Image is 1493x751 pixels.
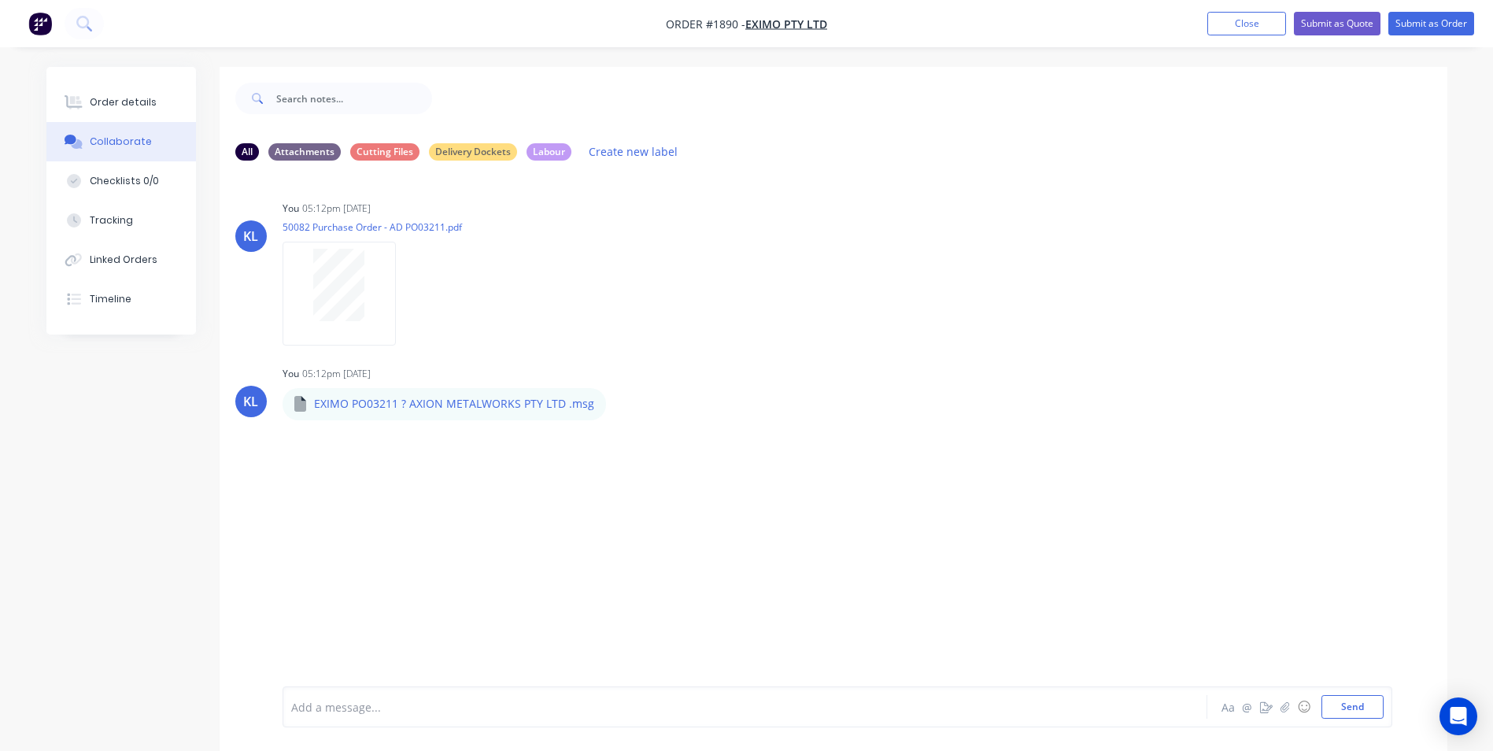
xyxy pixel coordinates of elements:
div: Collaborate [90,135,152,149]
div: 05:12pm [DATE] [302,202,371,216]
div: Cutting Files [350,143,419,161]
a: Eximo Pty Ltd [745,17,827,31]
button: Create new label [581,141,686,162]
p: 50082 Purchase Order - AD PO03211.pdf [283,220,462,234]
button: Tracking [46,201,196,240]
button: Order details [46,83,196,122]
button: Checklists 0/0 [46,161,196,201]
div: 05:12pm [DATE] [302,367,371,381]
div: You [283,367,299,381]
div: Labour [527,143,571,161]
div: You [283,202,299,216]
div: KL [243,227,258,246]
button: Linked Orders [46,240,196,279]
button: ☺ [1295,697,1314,716]
div: Timeline [90,292,131,306]
button: Send [1321,695,1384,719]
div: Linked Orders [90,253,157,267]
img: Factory [28,12,52,35]
div: Open Intercom Messenger [1439,697,1477,735]
button: Timeline [46,279,196,319]
div: All [235,143,259,161]
div: Checklists 0/0 [90,174,159,188]
button: Close [1207,12,1286,35]
button: Aa [1219,697,1238,716]
p: EXIMO PO03211 ? AXION METALWORKS PTY LTD .msg [314,396,594,412]
div: Delivery Dockets [429,143,517,161]
span: Order #1890 - [666,17,745,31]
div: Order details [90,95,157,109]
button: @ [1238,697,1257,716]
input: Search notes... [276,83,432,114]
button: Submit as Order [1388,12,1474,35]
div: KL [243,392,258,411]
button: Collaborate [46,122,196,161]
div: Attachments [268,143,341,161]
button: Submit as Quote [1294,12,1380,35]
div: Tracking [90,213,133,228]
